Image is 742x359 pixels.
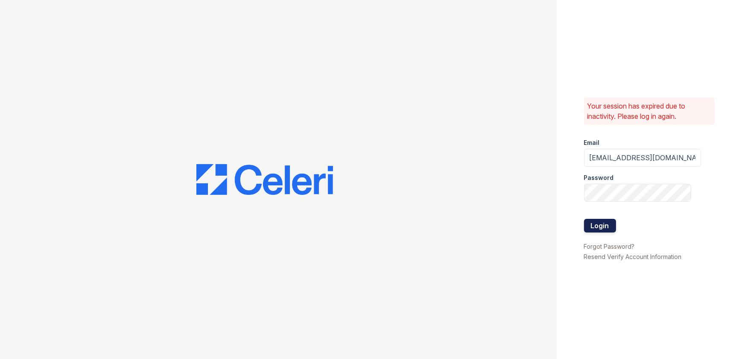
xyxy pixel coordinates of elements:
[584,219,616,232] button: Login
[584,138,600,147] label: Email
[584,243,635,250] a: Forgot Password?
[196,164,333,195] img: CE_Logo_Blue-a8612792a0a2168367f1c8372b55b34899dd931a85d93a1a3d3e32e68fde9ad4.png
[587,101,712,121] p: Your session has expired due to inactivity. Please log in again.
[584,253,682,260] a: Resend Verify Account Information
[584,174,614,182] label: Password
